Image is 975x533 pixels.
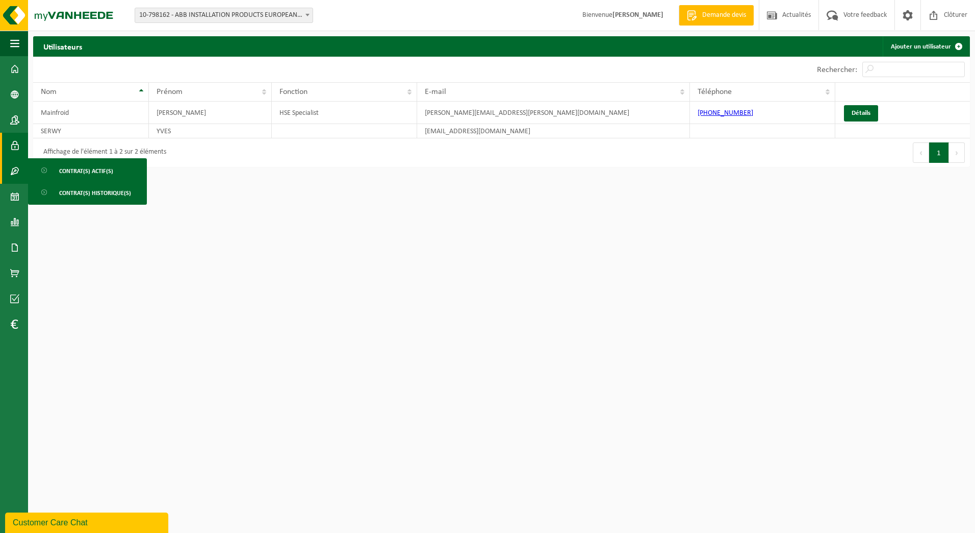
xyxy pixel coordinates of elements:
[272,102,417,124] td: HSE Specialist
[135,8,313,22] span: 10-798162 - ABB INSTALLATION PRODUCTS EUROPEAN CENTRE SA - HOUDENG-GOEGNIES
[5,511,170,533] iframe: chat widget
[38,143,166,162] div: Affichage de l'élément 1 à 2 sur 2 éléments
[417,102,690,124] td: [PERSON_NAME][EMAIL_ADDRESS][PERSON_NAME][DOMAIN_NAME]
[33,36,92,56] h2: Utilisateurs
[844,105,878,122] a: Détails
[700,10,749,20] span: Demande devis
[59,161,113,181] span: Contrat(s) actif(s)
[33,102,149,124] td: Mainfroid
[417,124,690,138] td: [EMAIL_ADDRESS][DOMAIN_NAME]
[425,88,446,96] span: E-mail
[817,66,857,74] label: Rechercher:
[59,183,131,203] span: Contrat(s) historique(s)
[612,11,663,19] strong: [PERSON_NAME]
[31,183,144,202] a: Contrat(s) historique(s)
[41,88,57,96] span: Nom
[33,124,149,138] td: SERWY
[135,8,313,23] span: 10-798162 - ABB INSTALLATION PRODUCTS EUROPEAN CENTRE SA - HOUDENG-GOEGNIES
[157,88,183,96] span: Prénom
[949,142,965,163] button: Next
[31,161,144,180] a: Contrat(s) actif(s)
[698,109,753,117] a: [PHONE_NUMBER]
[149,124,272,138] td: YVES
[279,88,307,96] span: Fonction
[698,88,732,96] span: Téléphone
[929,142,949,163] button: 1
[883,36,969,57] a: Ajouter un utilisateur
[913,142,929,163] button: Previous
[679,5,754,26] a: Demande devis
[149,102,272,124] td: [PERSON_NAME]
